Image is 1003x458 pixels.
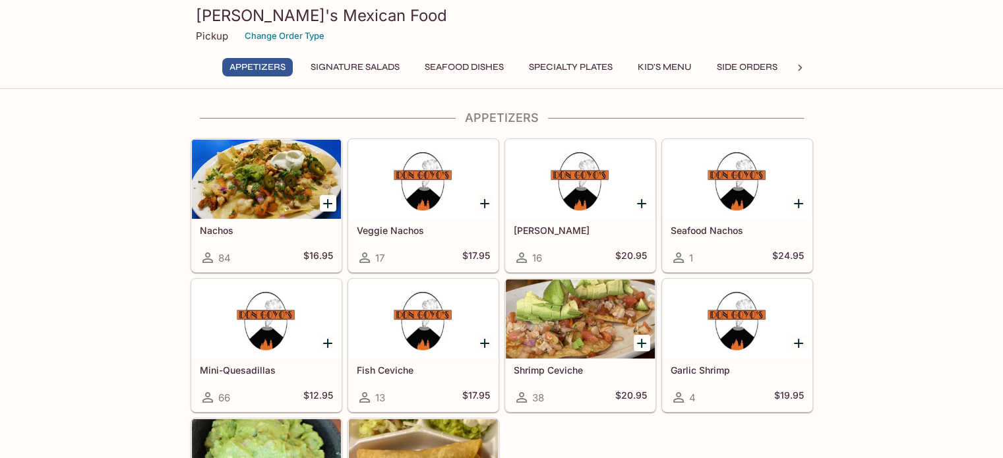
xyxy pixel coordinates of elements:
span: 38 [532,391,544,404]
button: Appetizers [222,58,293,76]
h3: [PERSON_NAME]'s Mexican Food [196,5,808,26]
a: Shrimp Ceviche38$20.95 [505,279,655,412]
h5: $17.95 [462,250,490,266]
h5: $20.95 [615,250,647,266]
h5: Seafood Nachos [671,225,804,236]
button: Add Garlic Shrimp [791,335,807,351]
div: Mini-Quesadillas [192,279,341,358]
button: Side Orders [710,58,785,76]
h5: Fish Ceviche [357,364,490,376]
a: Veggie Nachos17$17.95 [348,139,499,272]
h5: Nachos [200,225,333,236]
button: Add Nachos [320,195,336,212]
div: Veggie Nachos [349,140,498,219]
span: 16 [532,252,542,264]
button: Change Order Type [239,26,330,46]
h5: $12.95 [303,389,333,405]
button: Kid's Menu [630,58,699,76]
button: Add Mini-Quesadillas [320,335,336,351]
button: Signature Salads [303,58,407,76]
button: Specialty Plates [522,58,620,76]
p: Pickup [196,30,228,42]
span: 84 [218,252,231,264]
a: Seafood Nachos1$24.95 [662,139,812,272]
h5: $17.95 [462,389,490,405]
h4: Appetizers [191,111,813,125]
h5: $24.95 [772,250,804,266]
button: Add Seafood Nachos [791,195,807,212]
button: Seafood Dishes [417,58,511,76]
a: Nachos84$16.95 [191,139,342,272]
a: Garlic Shrimp4$19.95 [662,279,812,412]
span: 17 [375,252,384,264]
button: Add Fish Ceviche [477,335,493,351]
span: 66 [218,391,230,404]
h5: Shrimp Ceviche [514,364,647,376]
div: Fish Ceviche [349,279,498,358]
span: 4 [689,391,696,404]
button: Add Veggie Nachos [477,195,493,212]
h5: $19.95 [774,389,804,405]
h5: $16.95 [303,250,333,266]
div: Shrimp Ceviche [506,279,655,358]
div: Nachos [192,140,341,219]
div: Garlic Shrimp [663,279,812,358]
button: Add Fajita Nachos [634,195,650,212]
div: Seafood Nachos [663,140,812,219]
a: Mini-Quesadillas66$12.95 [191,279,342,412]
span: 1 [689,252,693,264]
span: 13 [375,391,385,404]
h5: Veggie Nachos [357,225,490,236]
h5: $20.95 [615,389,647,405]
h5: Mini-Quesadillas [200,364,333,376]
h5: [PERSON_NAME] [514,225,647,236]
a: [PERSON_NAME]16$20.95 [505,139,655,272]
button: Add Shrimp Ceviche [634,335,650,351]
a: Fish Ceviche13$17.95 [348,279,499,412]
h5: Garlic Shrimp [671,364,804,376]
div: Fajita Nachos [506,140,655,219]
